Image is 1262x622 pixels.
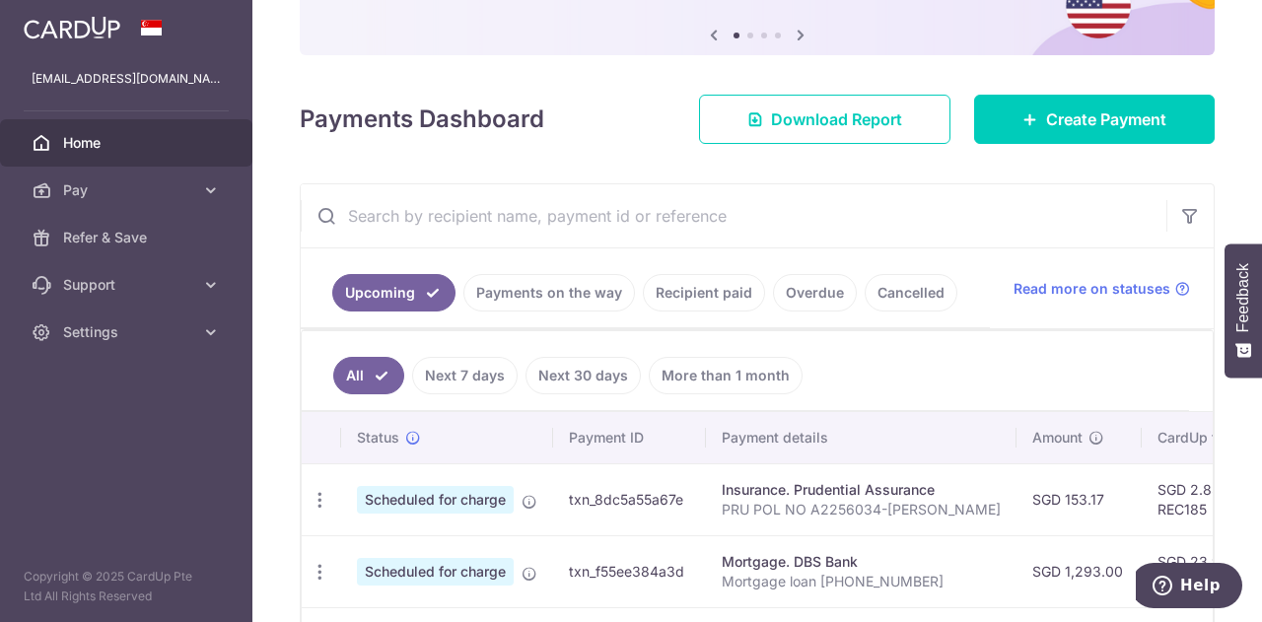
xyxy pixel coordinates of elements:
[526,357,641,394] a: Next 30 days
[974,95,1215,144] a: Create Payment
[463,274,635,311] a: Payments on the way
[699,95,950,144] a: Download Report
[32,69,221,89] p: [EMAIL_ADDRESS][DOMAIN_NAME]
[553,463,706,535] td: txn_8dc5a55a67e
[722,500,1001,519] p: PRU POL NO A2256034-[PERSON_NAME]
[865,274,957,311] a: Cancelled
[1157,428,1232,448] span: CardUp fee
[1046,107,1166,131] span: Create Payment
[722,480,1001,500] div: Insurance. Prudential Assurance
[63,180,193,200] span: Pay
[643,274,765,311] a: Recipient paid
[412,357,518,394] a: Next 7 days
[1234,263,1252,332] span: Feedback
[357,486,514,514] span: Scheduled for charge
[1014,279,1190,299] a: Read more on statuses
[63,322,193,342] span: Settings
[1017,535,1142,607] td: SGD 1,293.00
[1014,279,1170,299] span: Read more on statuses
[1225,243,1262,378] button: Feedback - Show survey
[1136,563,1242,612] iframe: Opens a widget where you can find more information
[706,412,1017,463] th: Payment details
[332,274,456,311] a: Upcoming
[63,275,193,295] span: Support
[1017,463,1142,535] td: SGD 153.17
[722,552,1001,572] div: Mortgage. DBS Bank
[722,572,1001,591] p: Mortgage loan [PHONE_NUMBER]
[333,357,404,394] a: All
[771,107,902,131] span: Download Report
[301,184,1166,247] input: Search by recipient name, payment id or reference
[357,428,399,448] span: Status
[553,535,706,607] td: txn_f55ee384a3d
[1032,428,1083,448] span: Amount
[357,558,514,586] span: Scheduled for charge
[63,133,193,153] span: Home
[553,412,706,463] th: Payment ID
[24,16,120,39] img: CardUp
[63,228,193,247] span: Refer & Save
[649,357,803,394] a: More than 1 month
[773,274,857,311] a: Overdue
[300,102,544,137] h4: Payments Dashboard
